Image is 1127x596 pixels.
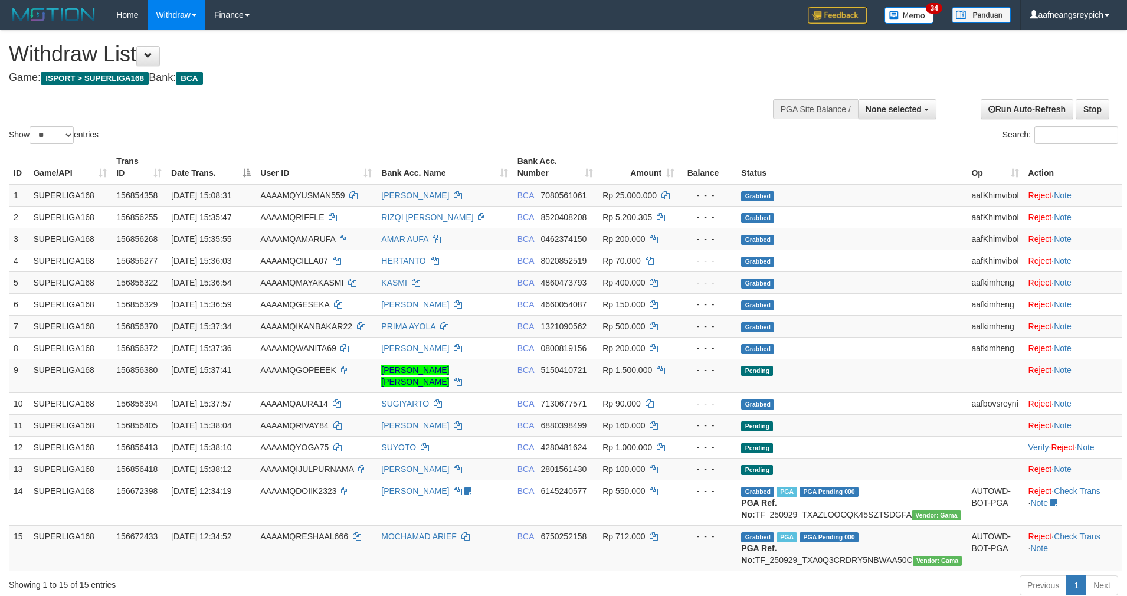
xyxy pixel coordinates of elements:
a: Note [1077,443,1095,452]
a: Reject [1028,464,1052,474]
span: BCA [517,256,534,266]
a: Reject [1028,343,1052,353]
span: Copy 1321090562 to clipboard [540,322,587,331]
span: 156856418 [116,464,158,474]
td: SUPERLIGA168 [28,337,112,359]
span: Pending [741,465,773,475]
th: Op: activate to sort column ascending [967,150,1023,184]
td: · [1024,414,1122,436]
img: panduan.png [952,7,1011,23]
div: - - - [684,255,732,267]
span: BCA [517,300,534,309]
a: 1 [1066,575,1086,595]
span: Grabbed [741,279,774,289]
td: · [1024,337,1122,359]
b: PGA Ref. No: [741,498,777,519]
span: Grabbed [741,532,774,542]
span: PGA Pending [800,532,859,542]
a: Note [1054,365,1072,375]
span: Pending [741,421,773,431]
a: MOCHAMAD ARIEF [381,532,457,541]
th: Balance [679,150,736,184]
span: Copy 8020852519 to clipboard [540,256,587,266]
td: aafKhimvibol [967,250,1023,271]
a: HERTANTO [381,256,425,266]
span: 156856372 [116,343,158,353]
a: [PERSON_NAME] [381,191,449,200]
span: Rp 90.000 [602,399,641,408]
span: 156856322 [116,278,158,287]
a: Note [1054,464,1072,474]
td: · [1024,315,1122,337]
span: 156856329 [116,300,158,309]
div: - - - [684,233,732,245]
span: AAAAMQYOGA75 [260,443,329,452]
span: BCA [176,72,202,85]
th: ID [9,150,28,184]
span: Copy 6880398499 to clipboard [540,421,587,430]
span: Grabbed [741,322,774,332]
span: [DATE] 15:38:04 [171,421,231,430]
td: TF_250929_TXA0Q3CRDRY5NBWAA50C [736,525,967,571]
td: SUPERLIGA168 [28,271,112,293]
td: SUPERLIGA168 [28,228,112,250]
span: Vendor URL: https://trx31.1velocity.biz [913,556,962,566]
span: Rp 712.000 [602,532,645,541]
a: Previous [1020,575,1067,595]
td: SUPERLIGA168 [28,184,112,207]
td: · [1024,458,1122,480]
td: 2 [9,206,28,228]
span: [DATE] 12:34:52 [171,532,231,541]
span: Copy 0800819156 to clipboard [540,343,587,353]
td: · [1024,206,1122,228]
a: Note [1054,421,1072,430]
input: Search: [1034,126,1118,144]
div: - - - [684,299,732,310]
span: [DATE] 15:36:59 [171,300,231,309]
span: AAAAMQGOPEEEK [260,365,336,375]
span: [DATE] 15:38:12 [171,464,231,474]
td: SUPERLIGA168 [28,359,112,392]
td: 15 [9,525,28,571]
td: aafkimheng [967,315,1023,337]
td: 6 [9,293,28,315]
a: Reject [1028,191,1052,200]
span: Rp 160.000 [602,421,645,430]
td: 14 [9,480,28,525]
td: · [1024,250,1122,271]
td: 9 [9,359,28,392]
img: MOTION_logo.png [9,6,99,24]
a: Reject [1028,212,1052,222]
span: Grabbed [741,344,774,354]
span: Copy 4660054087 to clipboard [540,300,587,309]
a: Reject [1028,278,1052,287]
a: Note [1054,322,1072,331]
span: 156856405 [116,421,158,430]
div: - - - [684,277,732,289]
span: 156856268 [116,234,158,244]
td: 5 [9,271,28,293]
span: BCA [517,234,534,244]
h1: Withdraw List [9,42,739,66]
span: [DATE] 15:36:54 [171,278,231,287]
span: AAAAMQRIFFLE [260,212,324,222]
td: aafKhimvibol [967,184,1023,207]
span: BCA [517,278,534,287]
td: aafkimheng [967,293,1023,315]
td: · [1024,392,1122,414]
td: SUPERLIGA168 [28,293,112,315]
td: 4 [9,250,28,271]
span: AAAAMQGESEKA [260,300,329,309]
select: Showentries [30,126,74,144]
a: Reject [1028,532,1052,541]
a: Stop [1076,99,1109,119]
th: Amount: activate to sort column ascending [598,150,679,184]
td: · [1024,228,1122,250]
a: Note [1054,212,1072,222]
th: Action [1024,150,1122,184]
a: Run Auto-Refresh [981,99,1073,119]
img: Feedback.jpg [808,7,867,24]
span: Copy 6750252158 to clipboard [540,532,587,541]
td: 7 [9,315,28,337]
span: BCA [517,322,534,331]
